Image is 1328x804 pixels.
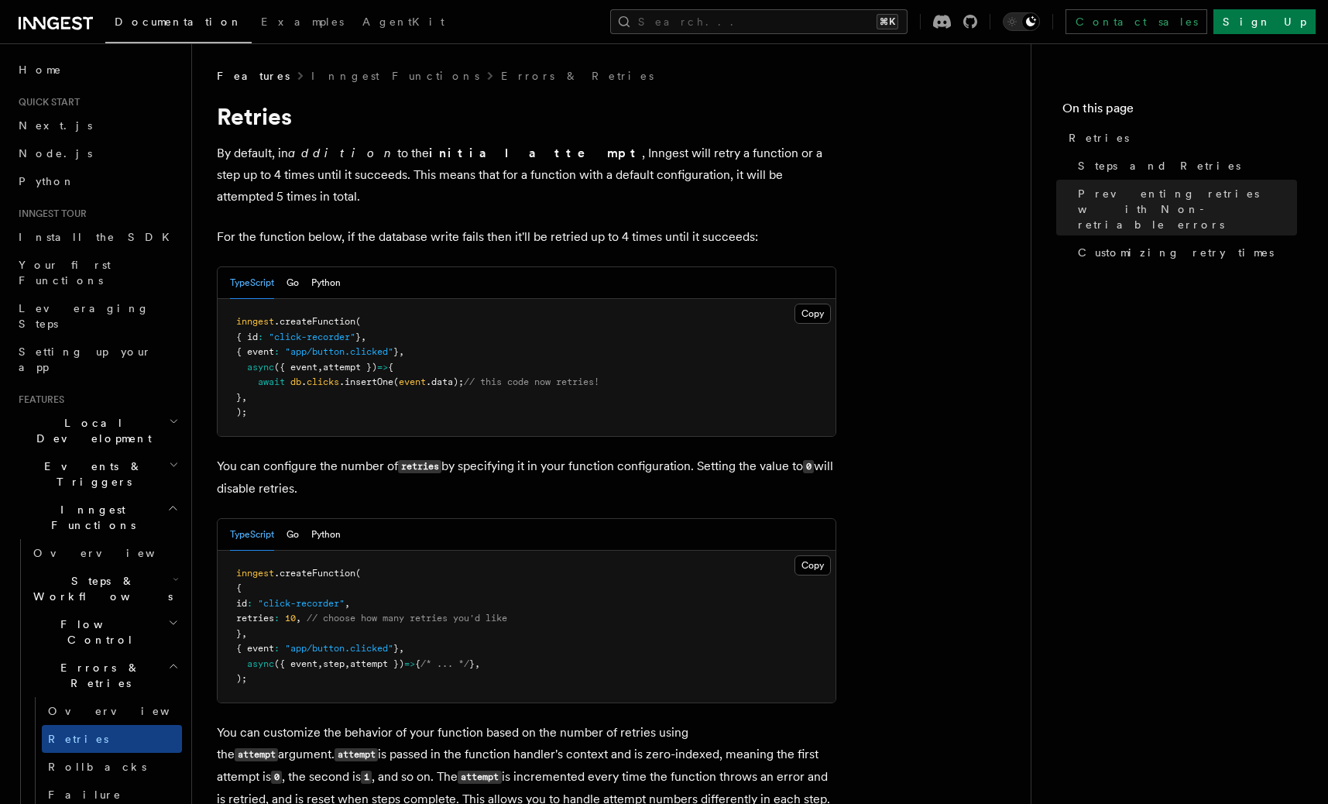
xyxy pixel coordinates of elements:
[230,267,274,299] button: TypeScript
[290,376,301,387] span: db
[393,643,399,654] span: }
[335,748,378,761] code: attempt
[1072,180,1297,239] a: Preventing retries with Non-retriable errors
[12,139,182,167] a: Node.js
[398,460,441,473] code: retries
[230,519,274,551] button: TypeScript
[236,332,258,342] span: { id
[236,582,242,593] span: {
[285,346,393,357] span: "app/button.clicked"
[19,175,75,187] span: Python
[236,568,274,579] span: inngest
[317,362,323,373] span: ,
[235,748,278,761] code: attempt
[345,658,350,669] span: ,
[217,102,836,130] h1: Retries
[217,455,836,500] p: You can configure the number of by specifying it in your function configuration. Setting the valu...
[311,68,479,84] a: Inngest Functions
[236,673,247,684] span: );
[285,643,393,654] span: "app/button.clicked"
[42,697,182,725] a: Overview
[19,259,111,287] span: Your first Functions
[27,660,168,691] span: Errors & Retries
[301,376,307,387] span: .
[803,460,814,473] code: 0
[12,208,87,220] span: Inngest tour
[877,14,898,29] kbd: ⌘K
[48,705,208,717] span: Overview
[323,362,377,373] span: attempt })
[350,658,404,669] span: attempt })
[285,613,296,624] span: 10
[42,725,182,753] a: Retries
[33,547,193,559] span: Overview
[475,658,480,669] span: ,
[247,598,252,609] span: :
[1072,152,1297,180] a: Steps and Retries
[19,62,62,77] span: Home
[404,658,415,669] span: =>
[399,376,426,387] span: event
[1065,9,1207,34] a: Contact sales
[27,573,173,604] span: Steps & Workflows
[307,376,339,387] span: clicks
[27,567,182,610] button: Steps & Workflows
[12,223,182,251] a: Install the SDK
[415,658,420,669] span: {
[274,568,355,579] span: .createFunction
[355,316,361,327] span: (
[355,568,361,579] span: (
[362,15,444,28] span: AgentKit
[12,393,64,406] span: Features
[307,613,507,624] span: // choose how many retries you'd like
[274,362,317,373] span: ({ event
[1072,239,1297,266] a: Customizing retry times
[353,5,454,42] a: AgentKit
[217,143,836,208] p: By default, in to the , Inngest will retry a function or a step up to 4 times until it succeeds. ...
[236,643,274,654] span: { event
[19,231,179,243] span: Install the SDK
[48,733,108,745] span: Retries
[361,771,372,784] code: 1
[464,376,599,387] span: // this code now retries!
[393,346,399,357] span: }
[399,346,404,357] span: ,
[236,613,274,624] span: retries
[236,346,274,357] span: { event
[610,9,908,34] button: Search...⌘K
[287,519,299,551] button: Go
[27,610,182,654] button: Flow Control
[458,771,501,784] code: attempt
[388,362,393,373] span: {
[27,617,168,648] span: Flow Control
[377,362,388,373] span: =>
[19,119,92,132] span: Next.js
[345,598,350,609] span: ,
[12,167,182,195] a: Python
[12,338,182,381] a: Setting up your app
[274,316,355,327] span: .createFunction
[19,147,92,160] span: Node.js
[274,643,280,654] span: :
[242,392,247,403] span: ,
[12,409,182,452] button: Local Development
[1213,9,1316,34] a: Sign Up
[393,376,399,387] span: (
[42,753,182,781] a: Rollbacks
[288,146,397,160] em: addition
[12,56,182,84] a: Home
[12,415,169,446] span: Local Development
[794,555,831,576] button: Copy
[48,761,146,773] span: Rollbacks
[236,628,242,639] span: }
[19,345,152,373] span: Setting up your app
[258,598,345,609] span: "click-recorder"
[258,376,285,387] span: await
[274,346,280,357] span: :
[12,112,182,139] a: Next.js
[501,68,654,84] a: Errors & Retries
[1003,12,1040,31] button: Toggle dark mode
[269,332,355,342] span: "click-recorder"
[361,332,366,342] span: ,
[236,407,247,417] span: );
